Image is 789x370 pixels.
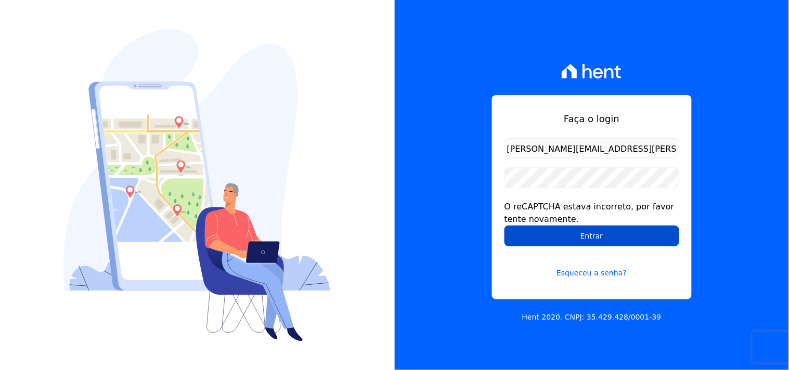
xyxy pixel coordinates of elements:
[505,226,679,246] input: Entrar
[522,312,662,323] p: Hent 2020. CNPJ: 35.429.428/0001-39
[505,112,679,126] h1: Faça o login
[505,255,679,279] a: Esqueceu a senha?
[63,29,331,341] img: Login
[505,138,679,159] input: Email
[505,201,679,226] div: O reCAPTCHA estava incorreto, por favor tente novamente.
